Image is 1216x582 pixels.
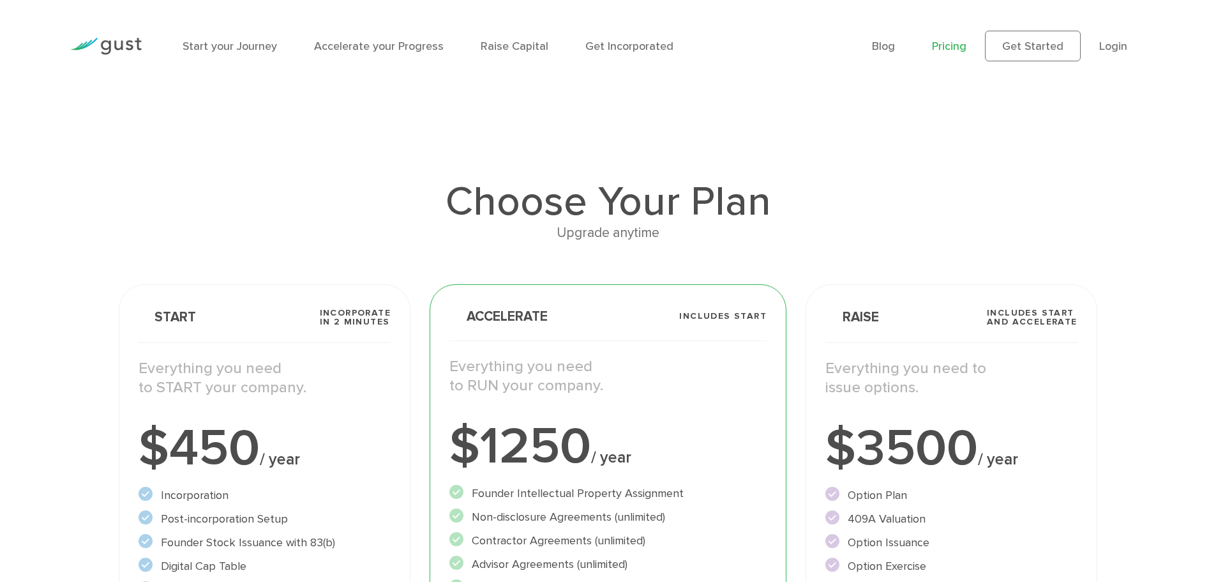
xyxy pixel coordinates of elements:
span: Incorporate in 2 Minutes [320,309,391,326]
li: Digital Cap Table [139,558,391,575]
a: Blog [872,40,895,53]
span: / year [591,448,631,467]
li: Founder Stock Issuance with 83(b) [139,534,391,551]
span: Start [139,310,196,324]
a: Accelerate your Progress [314,40,444,53]
li: Option Plan [825,487,1077,504]
div: $1250 [449,421,767,472]
li: Contractor Agreements (unlimited) [449,532,767,549]
span: Includes START and ACCELERATE [987,309,1077,326]
p: Everything you need to START your company. [139,359,391,397]
span: / year [978,450,1018,469]
p: Everything you need to issue options. [825,359,1077,397]
a: Get Started [985,31,1081,61]
a: Raise Capital [481,40,548,53]
span: Accelerate [449,310,548,323]
span: Raise [825,310,879,324]
a: Start your Journey [183,40,277,53]
span: Includes START [679,312,767,321]
li: 409A Valuation [825,510,1077,528]
a: Login [1099,40,1127,53]
h1: Choose Your Plan [119,181,1097,222]
li: Option Issuance [825,534,1077,551]
li: Founder Intellectual Property Assignment [449,485,767,502]
span: / year [260,450,300,469]
li: Advisor Agreements (unlimited) [449,556,767,573]
img: Gust Logo [70,38,142,55]
p: Everything you need to RUN your company. [449,357,767,395]
a: Get Incorporated [585,40,673,53]
div: $450 [139,423,391,474]
div: $3500 [825,423,1077,474]
li: Post-incorporation Setup [139,510,391,528]
li: Non-disclosure Agreements (unlimited) [449,509,767,526]
li: Option Exercise [825,558,1077,575]
a: Pricing [932,40,966,53]
div: Upgrade anytime [119,222,1097,244]
li: Incorporation [139,487,391,504]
